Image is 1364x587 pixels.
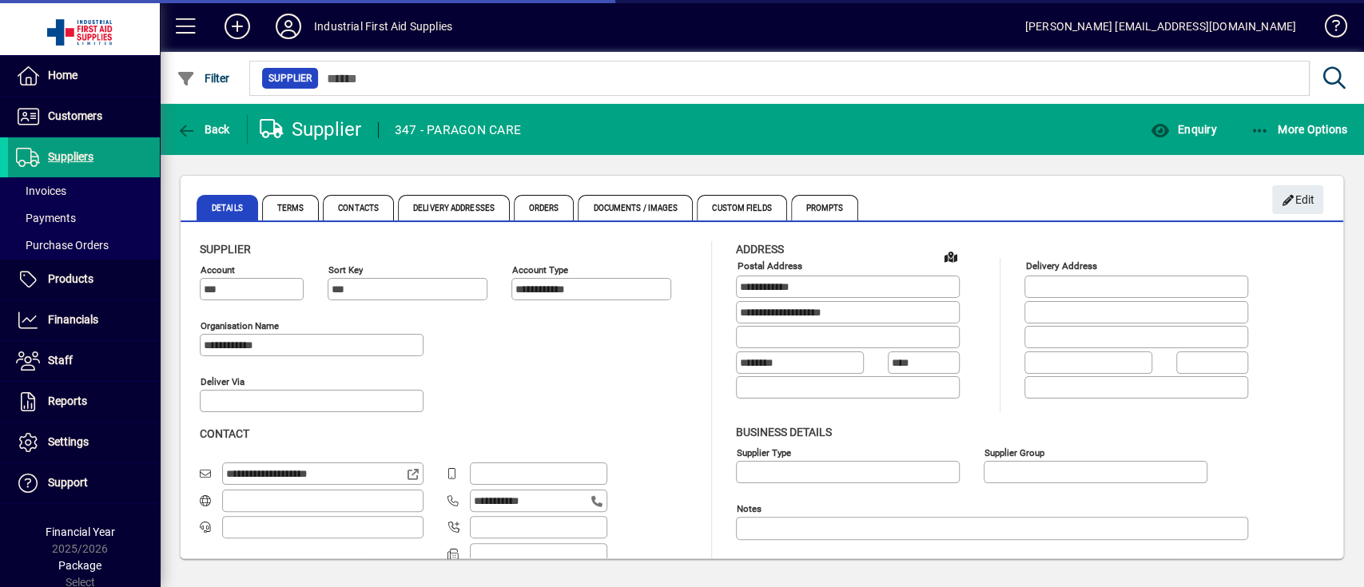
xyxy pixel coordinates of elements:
[395,117,522,143] div: 347 - PARAGON CARE
[737,446,791,458] mat-label: Supplier type
[16,239,109,252] span: Purchase Orders
[512,264,568,276] mat-label: Account Type
[58,559,101,572] span: Package
[314,14,452,39] div: Industrial First Aid Supplies
[8,260,160,299] a: Products
[173,64,234,93] button: Filter
[48,476,88,489] span: Support
[268,70,312,86] span: Supplier
[1247,115,1352,144] button: More Options
[201,376,245,387] mat-label: Deliver via
[16,184,66,197] span: Invoices
[398,195,510,220] span: Delivery Addresses
[1312,3,1344,55] a: Knowledge Base
[1150,123,1216,136] span: Enquiry
[48,69,78,81] span: Home
[48,395,87,407] span: Reports
[737,502,762,514] mat-label: Notes
[48,272,93,285] span: Products
[578,195,693,220] span: Documents / Images
[8,422,160,462] a: Settings
[8,177,160,204] a: Invoices
[8,204,160,232] a: Payments
[46,526,115,538] span: Financial Year
[8,382,160,422] a: Reports
[48,150,93,163] span: Suppliers
[16,212,76,224] span: Payments
[260,117,362,142] div: Supplier
[697,195,786,220] span: Custom Fields
[8,463,160,503] a: Support
[736,243,784,256] span: Address
[791,195,859,220] span: Prompts
[48,354,73,367] span: Staff
[197,195,258,220] span: Details
[514,195,575,220] span: Orders
[323,195,394,220] span: Contacts
[201,264,235,276] mat-label: Account
[212,12,263,41] button: Add
[984,446,1044,458] mat-label: Supplier group
[328,264,363,276] mat-label: Sort key
[1025,14,1296,39] div: [PERSON_NAME] [EMAIL_ADDRESS][DOMAIN_NAME]
[8,300,160,340] a: Financials
[177,72,230,85] span: Filter
[48,435,89,448] span: Settings
[48,109,102,122] span: Customers
[8,56,160,96] a: Home
[201,320,279,331] mat-label: Organisation name
[48,313,98,326] span: Financials
[262,195,320,220] span: Terms
[1281,187,1315,213] span: Edit
[938,244,964,269] a: View on map
[8,97,160,137] a: Customers
[1146,115,1220,144] button: Enquiry
[263,12,314,41] button: Profile
[8,341,160,381] a: Staff
[173,115,234,144] button: Back
[177,123,230,136] span: Back
[1272,185,1323,214] button: Edit
[160,115,248,144] app-page-header-button: Back
[200,427,249,440] span: Contact
[736,426,832,438] span: Business details
[1251,123,1348,136] span: More Options
[200,243,251,256] span: Supplier
[8,232,160,259] a: Purchase Orders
